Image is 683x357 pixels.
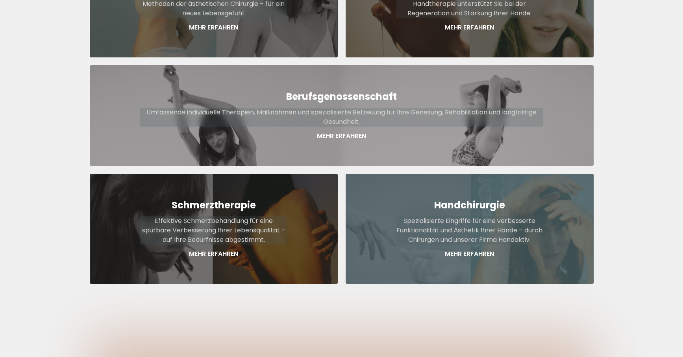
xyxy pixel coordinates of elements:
[90,65,594,166] a: BerufsgenossenschaftUmfassende individuelle Therapien, Maßnahmen und spezialisierte Betreuung für...
[286,90,397,103] strong: Berufsgenossenschaft
[140,131,543,141] p: Mehr Erfahren
[434,199,505,212] strong: Handchirurgie
[396,249,543,259] p: Mehr Erfahren
[172,199,256,212] strong: Schmerztherapie
[396,216,543,245] p: Spezialisierte Eingriffe für eine verbesserte Funktionalität und Ästhetik Ihrer Hände – durch Chi...
[140,23,287,32] p: Mehr Erfahren
[140,249,287,259] p: Mehr Erfahren
[346,174,594,284] a: HandchirurgieSpezialisierte Eingriffe für eine verbesserte Funktionalität und Ästhetik Ihrer Händ...
[396,23,543,32] p: Mehr Erfahren
[90,174,338,284] a: SchmerztherapieEffektive Schmerzbehandlung für eine spürbare Verbesserung Ihrer Lebensqualität – ...
[140,108,543,127] p: Umfassende individuelle Therapien, Maßnahmen und spezialisierte Betreuung für Ihre Genesung, Reha...
[140,216,287,245] p: Effektive Schmerzbehandlung für eine spürbare Verbesserung Ihrer Lebensqualität – auf Ihre Bedürf...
